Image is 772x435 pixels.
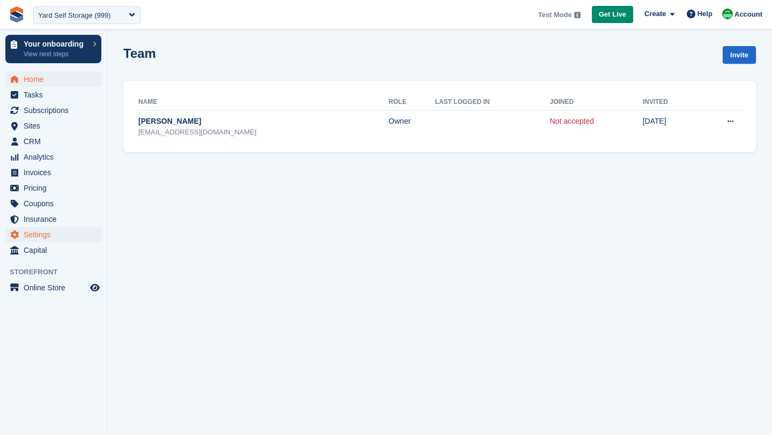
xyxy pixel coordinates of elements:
span: Tasks [24,87,88,102]
a: menu [5,87,101,102]
a: menu [5,243,101,258]
span: Subscriptions [24,103,88,118]
span: Test Mode [538,10,571,20]
div: Yard Self Storage (999) [38,10,111,21]
span: Online Store [24,280,88,295]
a: Get Live [592,6,633,24]
td: [DATE] [643,110,696,144]
span: Invoices [24,165,88,180]
a: menu [5,280,101,295]
th: Name [136,94,389,111]
a: Your onboarding View next steps [5,35,101,63]
span: Settings [24,227,88,242]
a: Not accepted [550,117,595,125]
a: menu [5,165,101,180]
th: Role [389,94,435,111]
th: Invited [643,94,696,111]
div: [EMAIL_ADDRESS][DOMAIN_NAME] [138,127,389,138]
span: Coupons [24,196,88,211]
a: menu [5,181,101,196]
a: menu [5,227,101,242]
span: Capital [24,243,88,258]
p: Your onboarding [24,40,87,48]
img: Laura Carlisle [722,9,733,19]
p: View next steps [24,49,87,59]
a: menu [5,103,101,118]
span: Help [697,9,712,19]
span: Create [644,9,666,19]
span: Home [24,72,88,87]
span: Get Live [599,9,626,20]
a: menu [5,134,101,149]
span: Sites [24,118,88,133]
span: CRM [24,134,88,149]
span: Storefront [10,267,107,277]
td: Owner [389,110,435,144]
a: Invite [723,46,756,64]
div: [PERSON_NAME] [138,116,389,127]
a: menu [5,212,101,227]
th: Joined [550,94,643,111]
span: Insurance [24,212,88,227]
a: Preview store [88,281,101,294]
a: menu [5,118,101,133]
span: Pricing [24,181,88,196]
h1: Team [123,46,156,61]
a: menu [5,196,101,211]
img: icon-info-grey-7440780725fd019a000dd9b08b2336e03edf1995a4989e88bcd33f0948082b44.svg [574,12,581,18]
span: Analytics [24,149,88,164]
span: Account [734,9,762,20]
a: menu [5,149,101,164]
th: Last logged in [435,94,550,111]
a: menu [5,72,101,87]
img: stora-icon-8386f47178a22dfd0bd8f6a31ec36ba5ce8667c1dd55bd0f319d3a0aa187defe.svg [9,6,25,22]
